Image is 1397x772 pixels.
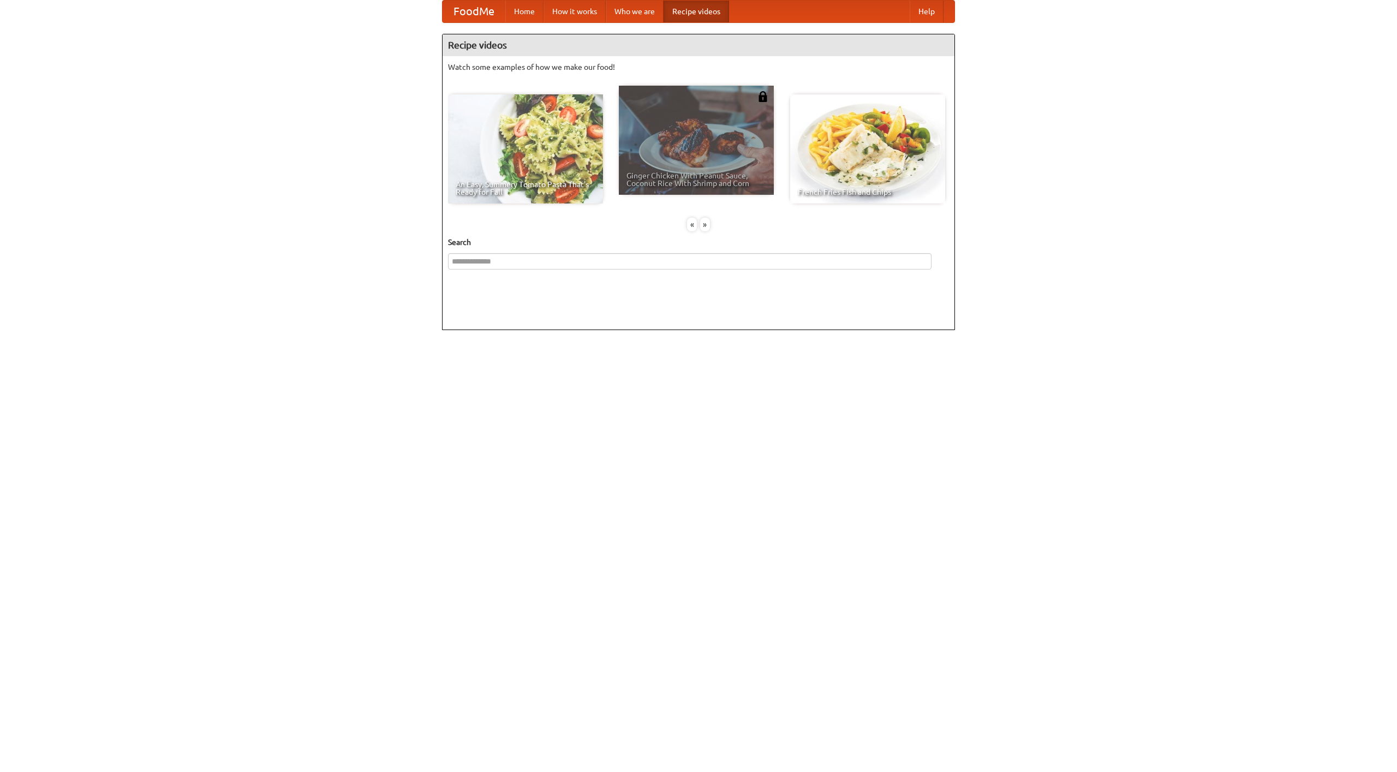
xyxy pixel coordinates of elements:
[757,91,768,102] img: 483408.png
[910,1,944,22] a: Help
[448,94,603,204] a: An Easy, Summery Tomato Pasta That's Ready for Fall
[443,34,954,56] h4: Recipe videos
[798,188,938,196] span: French Fries Fish and Chips
[606,1,664,22] a: Who we are
[544,1,606,22] a: How it works
[448,237,949,248] h5: Search
[790,94,945,204] a: French Fries Fish and Chips
[448,62,949,73] p: Watch some examples of how we make our food!
[456,181,595,196] span: An Easy, Summery Tomato Pasta That's Ready for Fall
[700,218,710,231] div: »
[443,1,505,22] a: FoodMe
[505,1,544,22] a: Home
[664,1,729,22] a: Recipe videos
[687,218,697,231] div: «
